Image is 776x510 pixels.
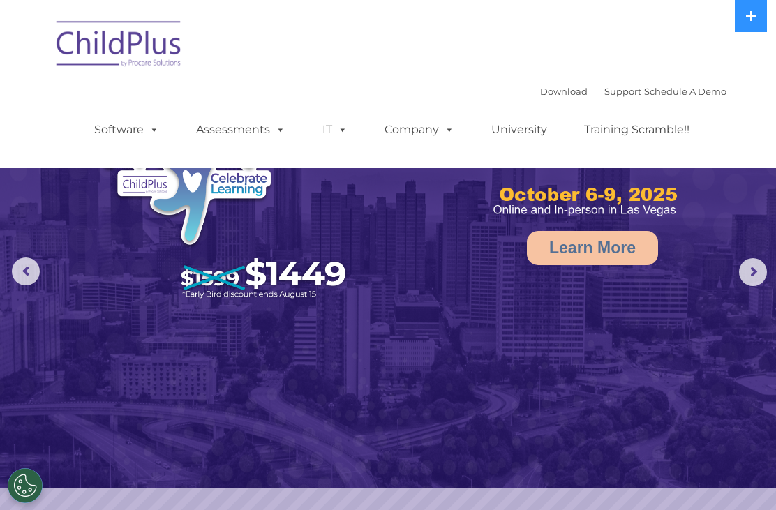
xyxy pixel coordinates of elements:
a: Schedule A Demo [644,86,726,97]
a: Company [371,116,468,144]
a: Support [604,86,641,97]
font: | [540,86,726,97]
a: Software [80,116,173,144]
img: ChildPlus by Procare Solutions [50,11,189,81]
a: University [477,116,561,144]
a: Learn More [527,231,658,265]
a: Download [540,86,588,97]
button: Cookies Settings [8,468,43,503]
a: IT [308,116,361,144]
a: Training Scramble!! [570,116,703,144]
a: Assessments [182,116,299,144]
